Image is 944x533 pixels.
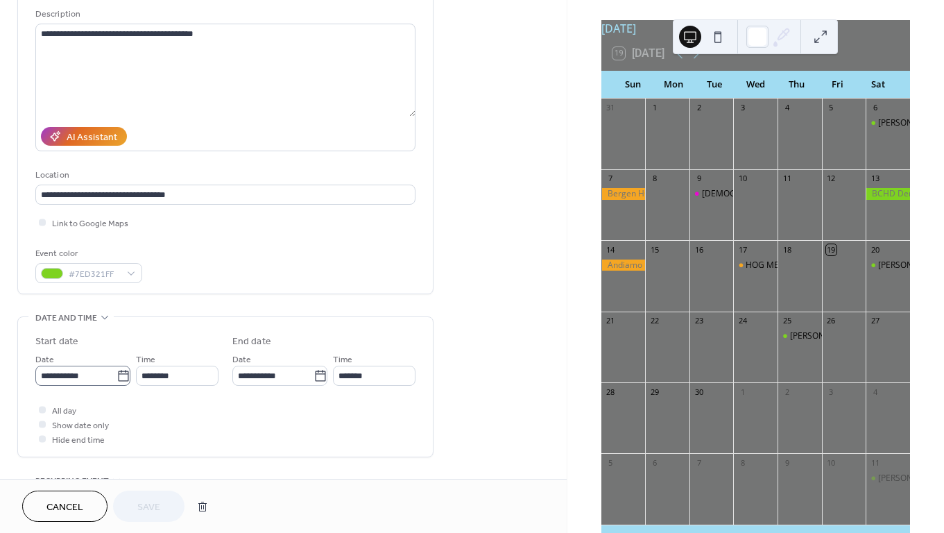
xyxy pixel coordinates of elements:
span: Time [136,353,155,367]
div: 30 [694,387,704,397]
div: Mon [653,71,694,99]
div: 31 [606,103,616,113]
div: 11 [870,457,880,468]
div: 1 [737,387,748,397]
div: 6 [649,457,660,468]
div: 26 [826,316,836,326]
div: 25 [782,316,792,326]
div: 5 [606,457,616,468]
div: BCHD Demo Rides [866,188,910,200]
div: Bergen Harley Saddle Up Saturday, 10:00 a.m. [866,260,910,271]
div: 4 [782,103,792,113]
div: 3 [737,103,748,113]
button: AI Assistant [41,127,127,146]
div: HOG MEETING, 7:30 p.m. [733,260,778,271]
div: Bergen Harley Saddle Up Saturday, 10:00 a.m. [866,117,910,129]
div: Ladies of Harley, Barnyard and Carriage House, 6:30 p.m. [689,188,734,200]
div: 9 [694,174,704,184]
span: Time [333,353,352,367]
span: All day [52,404,76,418]
div: 8 [649,174,660,184]
div: 22 [649,316,660,326]
span: Date and time [35,311,97,325]
div: 21 [606,316,616,326]
div: Location [35,168,413,183]
div: Tue [694,71,735,99]
div: 27 [870,316,880,326]
div: 18 [782,244,792,255]
div: 10 [826,457,836,468]
div: 5 [826,103,836,113]
div: 2 [782,387,792,397]
div: 29 [649,387,660,397]
span: Cancel [46,500,83,515]
div: 19 [826,244,836,255]
div: Fri [817,71,858,99]
div: AI Assistant [67,130,117,145]
div: 3 [826,387,836,397]
div: [DATE] [601,20,910,37]
span: Date [35,353,54,367]
div: 28 [606,387,616,397]
button: Cancel [22,491,108,522]
div: 23 [694,316,704,326]
div: Event color [35,246,139,261]
div: Wed [735,71,776,99]
div: Bergen Harley Saddle Up Saturday,/ Pig Roast, 10:00 a.m. [866,473,910,484]
div: 17 [737,244,748,255]
div: HOG MEETING, 7:30 p.m. [746,260,843,271]
div: 8 [737,457,748,468]
div: 16 [694,244,704,255]
div: Sat [858,71,899,99]
span: Link to Google Maps [52,217,128,231]
span: Recurring event [35,474,109,489]
div: 4 [870,387,880,397]
div: 10 [737,174,748,184]
div: Sun [612,71,653,99]
div: Andiamo Run [601,260,646,271]
div: 20 [870,244,880,255]
div: 7 [606,174,616,184]
div: Start date [35,335,78,349]
div: 13 [870,174,880,184]
div: 14 [606,244,616,255]
span: #7ED321FF [69,267,120,282]
div: Bergen HOG Picnic [601,188,646,200]
span: Show date only [52,418,109,433]
div: 9 [782,457,792,468]
div: 1 [649,103,660,113]
div: 24 [737,316,748,326]
div: 11 [782,174,792,184]
div: 2 [694,103,704,113]
div: Description [35,7,413,22]
div: 12 [826,174,836,184]
div: Bergen Harley Bike Night, 5:00-8:30 p.m. [778,330,822,342]
div: 15 [649,244,660,255]
div: 6 [870,103,880,113]
span: Hide end time [52,433,105,448]
div: Thu [776,71,817,99]
div: 7 [694,457,704,468]
span: Date [232,353,251,367]
div: End date [232,335,271,349]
